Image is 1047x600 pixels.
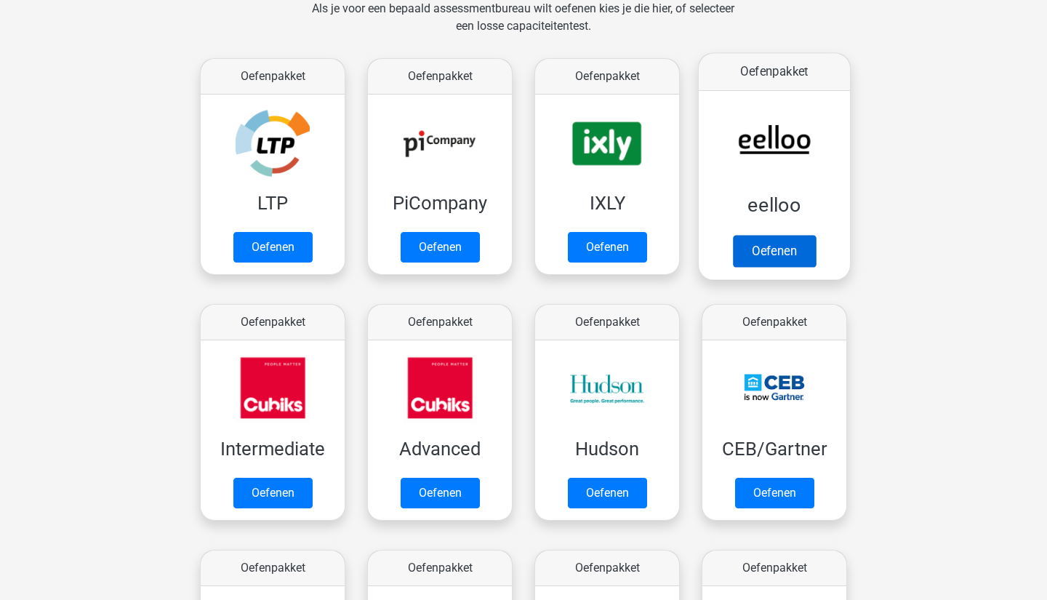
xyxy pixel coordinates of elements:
[733,235,816,267] a: Oefenen
[233,232,313,263] a: Oefenen
[568,478,647,508] a: Oefenen
[568,232,647,263] a: Oefenen
[233,478,313,508] a: Oefenen
[401,232,480,263] a: Oefenen
[735,478,814,508] a: Oefenen
[401,478,480,508] a: Oefenen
